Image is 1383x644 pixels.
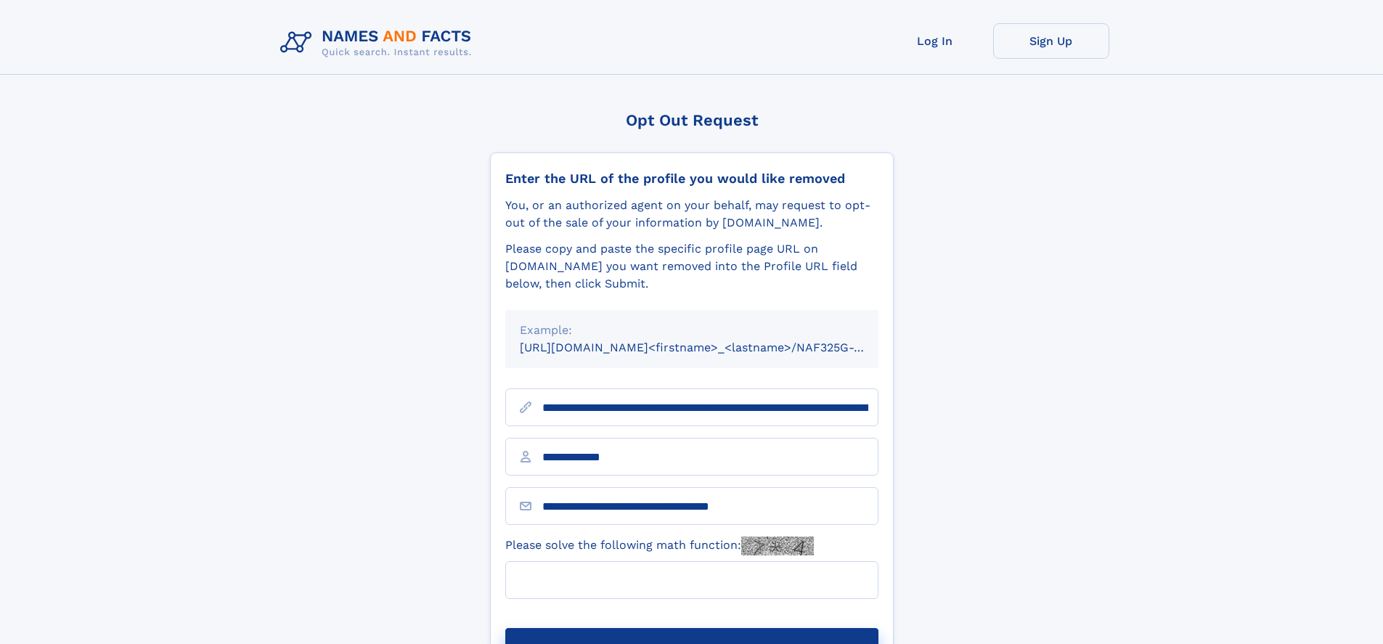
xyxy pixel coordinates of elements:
[505,171,878,187] div: Enter the URL of the profile you would like removed
[520,341,906,354] small: [URL][DOMAIN_NAME]<firstname>_<lastname>/NAF325G-xxxxxxxx
[490,111,894,129] div: Opt Out Request
[993,23,1109,59] a: Sign Up
[505,537,814,555] label: Please solve the following math function:
[274,23,484,62] img: Logo Names and Facts
[505,197,878,232] div: You, or an authorized agent on your behalf, may request to opt-out of the sale of your informatio...
[505,240,878,293] div: Please copy and paste the specific profile page URL on [DOMAIN_NAME] you want removed into the Pr...
[520,322,864,339] div: Example:
[877,23,993,59] a: Log In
